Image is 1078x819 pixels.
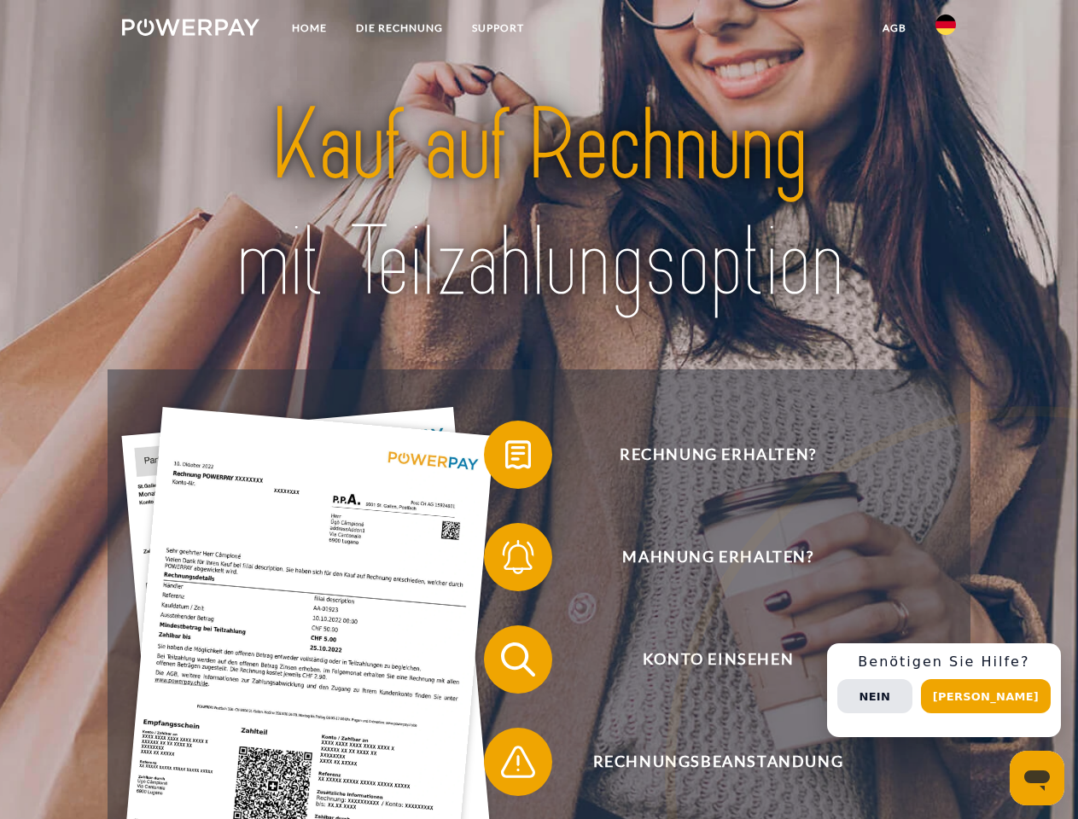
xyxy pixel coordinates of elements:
img: qb_warning.svg [497,741,539,783]
span: Rechnungsbeanstandung [509,728,927,796]
span: Konto einsehen [509,625,927,694]
a: SUPPORT [457,13,539,44]
a: DIE RECHNUNG [341,13,457,44]
button: Rechnungsbeanstandung [484,728,928,796]
button: Nein [837,679,912,713]
button: Mahnung erhalten? [484,523,928,591]
span: Rechnung erhalten? [509,421,927,489]
span: Mahnung erhalten? [509,523,927,591]
h3: Benötigen Sie Hilfe? [837,653,1051,671]
img: qb_search.svg [497,638,539,681]
button: Konto einsehen [484,625,928,694]
img: qb_bell.svg [497,536,539,578]
img: de [935,15,956,35]
a: agb [868,13,921,44]
iframe: Schaltfläche zum Öffnen des Messaging-Fensters [1010,751,1064,805]
img: qb_bill.svg [497,433,539,476]
button: [PERSON_NAME] [921,679,1051,713]
div: Schnellhilfe [827,643,1061,737]
img: logo-powerpay-white.svg [122,19,259,36]
img: title-powerpay_de.svg [163,82,915,327]
button: Rechnung erhalten? [484,421,928,489]
a: Home [277,13,341,44]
